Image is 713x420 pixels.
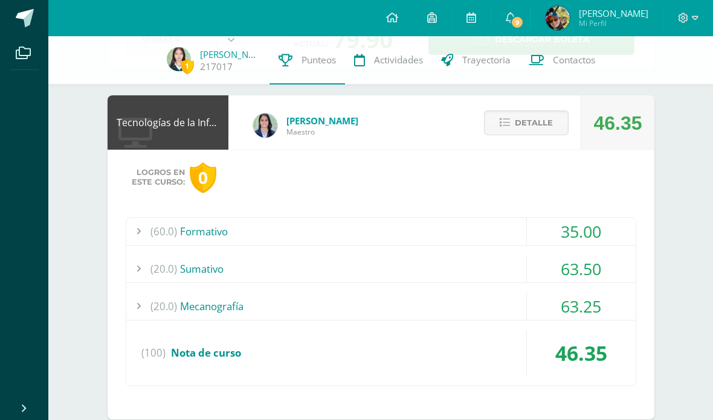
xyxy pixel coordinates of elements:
div: 63.25 [527,293,636,320]
img: 9328d5e98ceeb7b6b4c8a00374d795d3.png [546,6,570,30]
span: Nota de curso [171,346,241,360]
span: 1 [181,59,194,74]
div: 46.35 [593,96,642,150]
button: Detalle [484,110,569,135]
span: (20.0) [150,255,177,282]
div: 35.00 [527,218,636,245]
div: 0 [190,162,216,193]
span: [PERSON_NAME] [286,115,358,127]
span: Maestro [286,127,358,137]
a: Trayectoria [432,36,520,84]
span: Actividades [374,54,423,66]
img: 9e386c109338fe129f7304ee11bb0e09.png [167,47,191,71]
div: Sumativo [126,255,636,282]
span: Contactos [553,54,595,66]
span: Logros en este curso: [132,168,185,187]
span: 9 [511,16,524,29]
img: 7489ccb779e23ff9f2c3e89c21f82ed0.png [253,113,277,138]
span: Trayectoria [462,54,511,66]
span: (20.0) [150,293,177,320]
a: [PERSON_NAME] [200,48,260,60]
div: Mecanografía [126,293,636,320]
a: Actividades [345,36,432,84]
span: (60.0) [150,218,177,245]
div: Tecnologías de la Información y Comunicación: Computación [108,95,228,150]
a: Contactos [520,36,604,84]
div: 46.35 [527,330,636,376]
span: (100) [141,330,166,376]
span: Punteos [302,54,336,66]
a: Punteos [269,36,345,84]
a: 217017 [200,60,233,73]
span: [PERSON_NAME] [579,7,648,19]
span: Detalle [515,112,553,134]
div: Formativo [126,218,636,245]
span: Mi Perfil [579,18,648,28]
div: 63.50 [527,255,636,282]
